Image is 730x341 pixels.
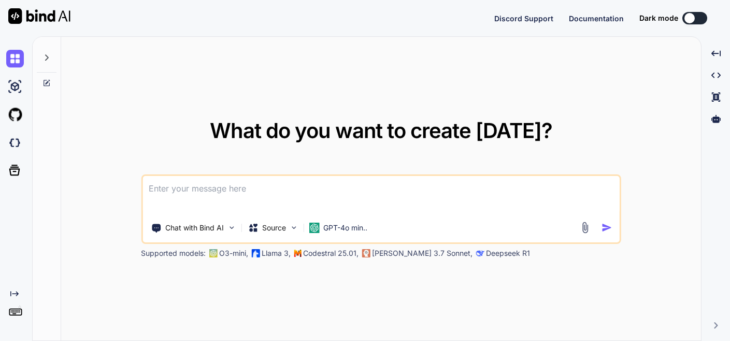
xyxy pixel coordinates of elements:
img: githubLight [6,106,24,124]
span: Discord Support [494,14,553,23]
img: GPT-4o mini [309,223,319,233]
img: darkCloudIdeIcon [6,134,24,152]
button: Documentation [569,13,624,24]
img: icon [602,222,612,233]
img: GPT-4 [209,249,217,257]
p: O3-mini, [219,248,248,258]
img: claude [476,249,484,257]
img: Mistral-AI [294,250,301,257]
img: Pick Tools [227,223,236,232]
p: Source [262,223,286,233]
p: Llama 3, [262,248,291,258]
p: [PERSON_NAME] 3.7 Sonnet, [372,248,473,258]
button: Discord Support [494,13,553,24]
p: Supported models: [141,248,206,258]
img: Pick Models [289,223,298,232]
img: Llama2 [251,249,260,257]
span: What do you want to create [DATE]? [210,118,552,143]
img: attachment [579,222,591,234]
img: claude [362,249,370,257]
p: Deepseek R1 [486,248,530,258]
p: Codestral 25.01, [303,248,359,258]
span: Documentation [569,14,624,23]
p: GPT-4o min.. [323,223,367,233]
p: Chat with Bind AI [165,223,224,233]
img: Bind AI [8,8,70,24]
img: chat [6,50,24,67]
span: Dark mode [639,13,678,23]
img: ai-studio [6,78,24,96]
